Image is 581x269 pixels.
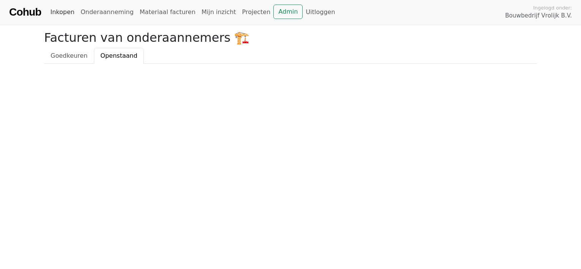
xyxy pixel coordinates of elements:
a: Onderaanneming [78,5,137,20]
a: Admin [273,5,303,19]
a: Mijn inzicht [198,5,239,20]
a: Inkopen [47,5,77,20]
a: Goedkeuren [44,48,94,64]
a: Openstaand [94,48,144,64]
a: Materiaal facturen [137,5,198,20]
a: Uitloggen [303,5,338,20]
span: Bouwbedrijf Vrolijk B.V. [505,11,572,20]
span: Openstaand [100,52,137,59]
span: Goedkeuren [51,52,87,59]
a: Projecten [239,5,274,20]
a: Cohub [9,3,41,21]
h2: Facturen van onderaannemers 🏗️ [44,30,537,45]
span: Ingelogd onder: [533,4,572,11]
